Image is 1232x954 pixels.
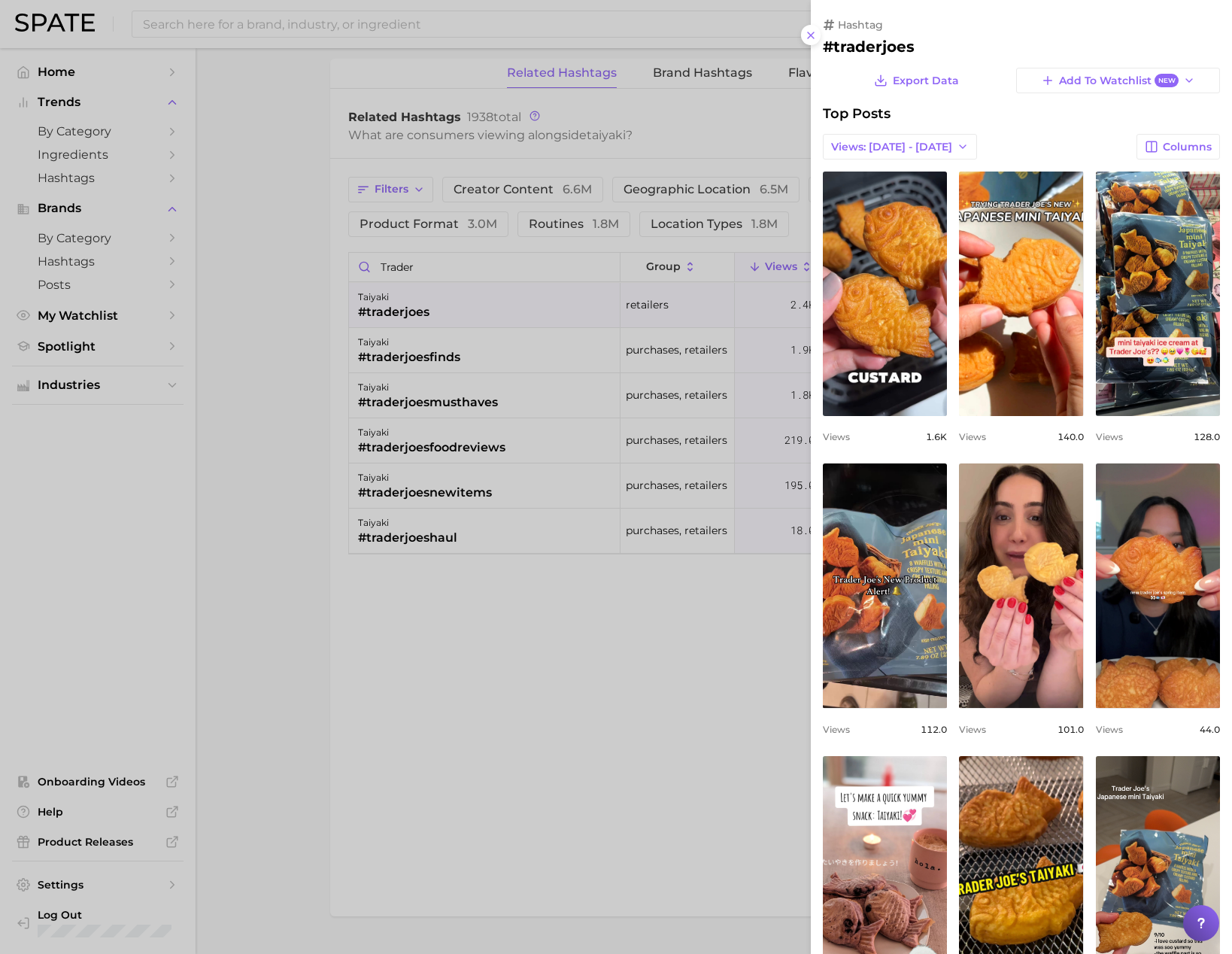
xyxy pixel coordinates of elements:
span: Views [959,431,986,442]
span: 112.0 [921,724,947,735]
button: Views: [DATE] - [DATE] [823,134,977,160]
button: Columns [1136,134,1220,160]
span: 101.0 [1058,724,1084,735]
span: Export Data [893,74,959,87]
span: New [1155,74,1179,88]
span: Views [1096,431,1123,442]
span: Views: [DATE] - [DATE] [831,141,952,153]
span: Views [823,724,850,735]
span: 128.0 [1194,431,1220,442]
span: Views [823,431,850,442]
span: Views [959,724,986,735]
span: 140.0 [1058,431,1084,442]
span: Views [1096,724,1123,735]
button: Add to WatchlistNew [1016,68,1220,93]
span: hashtag [838,18,883,32]
span: 1.6k [926,431,947,442]
span: Top Posts [823,105,891,122]
span: 44.0 [1200,724,1220,735]
button: Export Data [870,68,962,93]
h2: #traderjoes [823,38,1220,56]
span: Add to Watchlist [1059,74,1179,88]
span: Columns [1163,141,1212,153]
